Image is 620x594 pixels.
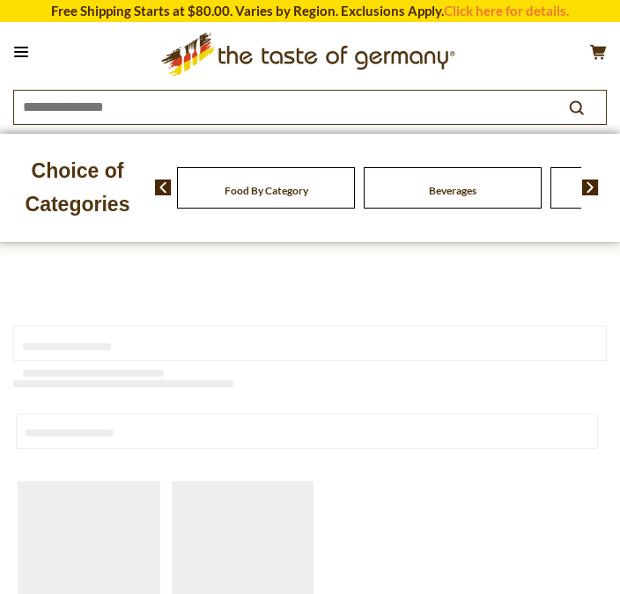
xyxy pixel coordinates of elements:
[429,184,476,197] a: Beverages
[582,180,599,195] img: next arrow
[155,180,172,195] img: previous arrow
[444,3,569,18] a: Click here for details.
[225,184,308,197] a: Food By Category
